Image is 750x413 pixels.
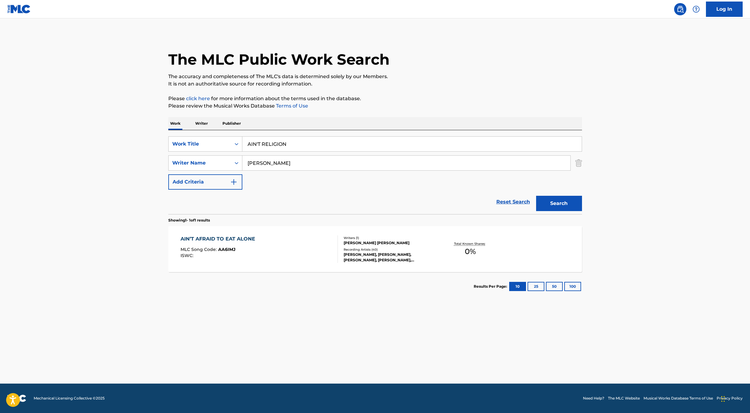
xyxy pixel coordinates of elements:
[644,396,713,401] a: Musical Works Database Terms of Use
[564,282,581,291] button: 100
[344,236,436,240] div: Writers ( 1 )
[717,396,743,401] a: Privacy Policy
[168,218,210,223] p: Showing 1 - 1 of 1 results
[474,284,509,289] p: Results Per Page:
[168,80,582,88] p: It is not an authoritative source for recording information.
[168,174,242,190] button: Add Criteria
[546,282,563,291] button: 50
[230,178,237,186] img: 9d2ae6d4665cec9f34b9.svg
[181,247,218,252] span: MLC Song Code :
[706,2,743,17] a: Log In
[344,240,436,246] div: [PERSON_NAME] [PERSON_NAME]
[454,241,487,246] p: Total Known Shares:
[7,5,31,13] img: MLC Logo
[275,103,308,109] a: Terms of Use
[181,253,195,258] span: ISWC :
[536,196,582,211] button: Search
[509,282,526,291] button: 10
[583,396,604,401] a: Need Help?
[168,117,182,130] p: Work
[218,247,236,252] span: AA6IMJ
[674,3,686,15] a: Public Search
[168,73,582,80] p: The accuracy and completeness of The MLC's data is determined solely by our Members.
[677,6,684,13] img: search
[181,235,258,243] div: AIN’T AFRAID TO EAT ALONE
[221,117,243,130] p: Publisher
[721,390,725,408] div: Drag
[172,140,227,148] div: Work Title
[344,252,436,263] div: [PERSON_NAME], [PERSON_NAME], [PERSON_NAME], [PERSON_NAME], [PERSON_NAME]
[34,396,105,401] span: Mechanical Licensing Collective © 2025
[528,282,544,291] button: 25
[168,102,582,110] p: Please review the Musical Works Database
[465,246,476,257] span: 0 %
[692,6,700,13] img: help
[493,195,533,209] a: Reset Search
[7,395,26,402] img: logo
[168,136,582,214] form: Search Form
[168,50,390,69] h1: The MLC Public Work Search
[168,95,582,102] p: Please for more information about the terms used in the database.
[719,384,750,413] iframe: Chat Widget
[344,247,436,252] div: Recording Artists ( 40 )
[608,396,640,401] a: The MLC Website
[186,96,210,101] a: click here
[172,159,227,167] div: Writer Name
[193,117,210,130] p: Writer
[168,226,582,272] a: AIN’T AFRAID TO EAT ALONEMLC Song Code:AA6IMJISWC:Writers (1)[PERSON_NAME] [PERSON_NAME]Recording...
[690,3,702,15] div: Help
[575,155,582,171] img: Delete Criterion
